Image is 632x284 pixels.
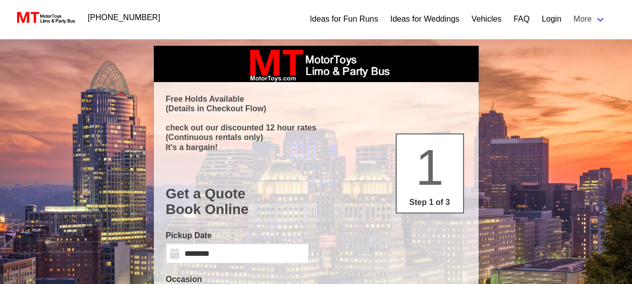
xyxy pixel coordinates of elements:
img: MotorToys Logo [14,11,76,25]
p: (Details in Checkout Flow) [166,104,467,113]
a: FAQ [513,13,529,25]
h1: Get a Quote Book Online [166,186,467,218]
p: (Continuous rentals only) [166,132,467,142]
a: Ideas for Weddings [390,13,460,25]
p: check out our discounted 12 hour rates [166,123,467,132]
a: Vehicles [472,13,502,25]
a: More [568,9,612,29]
a: Ideas for Fun Runs [310,13,378,25]
a: [PHONE_NUMBER] [82,8,166,28]
label: Pickup Date [166,230,309,242]
span: 1 [416,139,444,195]
p: It's a bargain! [166,143,467,152]
p: Free Holds Available [166,94,467,104]
img: box_logo_brand.jpeg [241,46,392,82]
a: Login [541,13,561,25]
p: Step 1 of 3 [401,196,459,208]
